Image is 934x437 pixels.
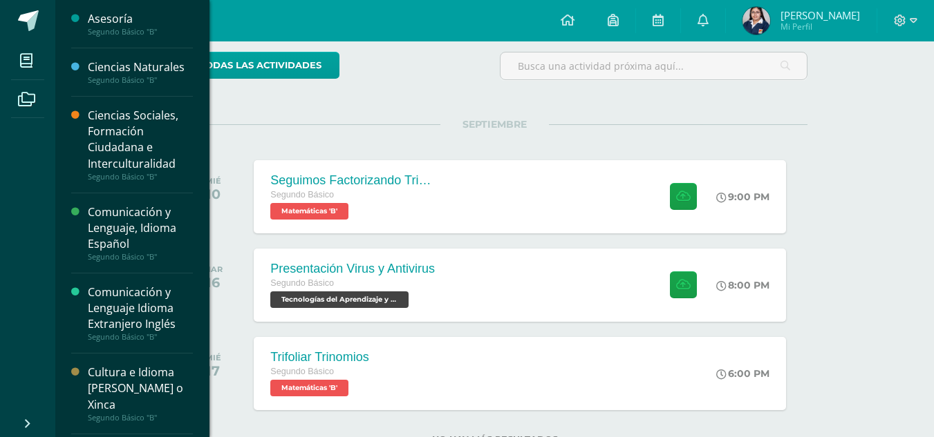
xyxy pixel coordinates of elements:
div: Trifoliar Trinomios [270,350,368,365]
span: SEPTIEMBRE [440,118,549,130]
span: Segundo Básico [270,367,334,376]
div: Ciencias Naturales [88,59,193,75]
div: Segundo Básico "B" [88,27,193,37]
div: 6:00 PM [716,367,769,380]
div: Presentación Virus y Antivirus [270,262,435,276]
div: Ciencias Sociales, Formación Ciudadana e Interculturalidad [88,108,193,171]
input: Busca una actividad próxima aquí... [501,52,807,79]
div: Comunicación y Lenguaje Idioma Extranjero Inglés [88,284,193,332]
a: Comunicación y Lenguaje Idioma Extranjero InglésSegundo Básico "B" [88,284,193,342]
div: Comunicación y Lenguaje, Idioma Español [88,204,193,252]
a: Ciencias Sociales, Formación Ciudadana e InterculturalidadSegundo Básico "B" [88,108,193,181]
div: 8:00 PM [716,279,769,291]
div: Seguimos Factorizando Trinomios [270,173,436,188]
div: 16 [203,274,223,291]
span: Tecnologías del Aprendizaje y la Comunicación 'B' [270,291,409,308]
div: Segundo Básico "B" [88,332,193,342]
a: Comunicación y Lenguaje, Idioma EspañolSegundo Básico "B" [88,204,193,262]
div: Segundo Básico "B" [88,172,193,182]
div: MIÉ [205,176,221,186]
div: Segundo Básico "B" [88,413,193,423]
div: MAR [203,264,223,274]
span: Matemáticas 'B' [270,203,348,220]
span: Mi Perfil [781,21,860,32]
div: Asesoría [88,11,193,27]
span: Segundo Básico [270,278,334,288]
a: Ciencias NaturalesSegundo Básico "B" [88,59,193,85]
span: Segundo Básico [270,190,334,200]
div: Segundo Básico "B" [88,75,193,85]
a: AsesoríaSegundo Básico "B" [88,11,193,37]
a: todas las Actividades [182,52,339,79]
span: [PERSON_NAME] [781,8,860,22]
div: 17 [205,362,221,379]
div: Segundo Básico "B" [88,252,193,262]
div: MIÉ [205,353,221,362]
div: 9:00 PM [716,191,769,203]
img: 48ccbaaae23acc3fd8c8192d91744ecc.png [742,7,770,35]
div: Cultura e Idioma [PERSON_NAME] o Xinca [88,365,193,412]
div: 10 [205,186,221,202]
a: Cultura e Idioma [PERSON_NAME] o XincaSegundo Básico "B" [88,365,193,422]
span: Matemáticas 'B' [270,380,348,396]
